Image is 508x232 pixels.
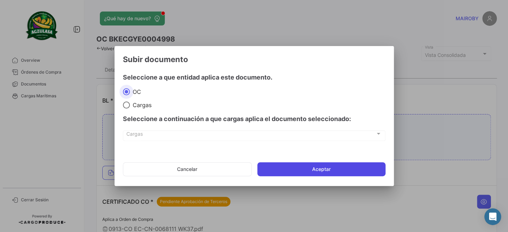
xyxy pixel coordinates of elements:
span: Cargas [130,102,152,108]
h3: Subir documento [123,54,385,64]
button: Aceptar [257,162,385,176]
button: Cancelar [123,162,252,176]
div: Abrir Intercom Messenger [484,208,501,225]
span: OC [130,88,141,95]
h4: Seleccione a que entidad aplica este documento. [123,73,385,82]
span: Cargas [126,132,375,138]
h4: Seleccione a continuación a que cargas aplica el documento seleccionado: [123,114,385,124]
